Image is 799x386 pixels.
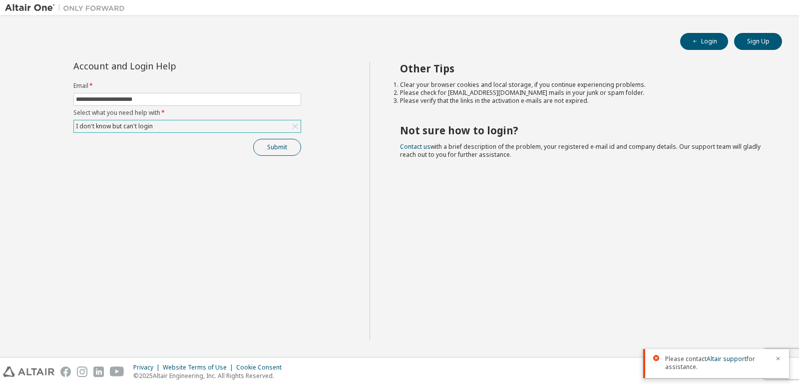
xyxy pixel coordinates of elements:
a: Contact us [400,142,430,151]
div: I don't know but can't login [74,120,301,132]
label: Select what you need help with [73,109,301,117]
button: Submit [253,139,301,156]
div: Account and Login Help [73,62,256,70]
img: linkedin.svg [93,367,104,377]
div: Website Terms of Use [163,364,236,372]
label: Email [73,82,301,90]
h2: Not sure how to login? [400,124,765,137]
span: with a brief description of the problem, your registered e-mail id and company details. Our suppo... [400,142,761,159]
img: Altair One [5,3,130,13]
span: Please contact for assistance. [665,355,769,371]
li: Please verify that the links in the activation e-mails are not expired. [400,97,765,105]
li: Please check for [EMAIL_ADDRESS][DOMAIN_NAME] mails in your junk or spam folder. [400,89,765,97]
h2: Other Tips [400,62,765,75]
a: Altair support [707,355,747,363]
img: instagram.svg [77,367,87,377]
p: © 2025 Altair Engineering, Inc. All Rights Reserved. [133,372,288,380]
div: Privacy [133,364,163,372]
img: altair_logo.svg [3,367,54,377]
div: Cookie Consent [236,364,288,372]
img: youtube.svg [110,367,124,377]
button: Sign Up [734,33,782,50]
img: facebook.svg [60,367,71,377]
button: Login [680,33,728,50]
li: Clear your browser cookies and local storage, if you continue experiencing problems. [400,81,765,89]
div: I don't know but can't login [74,121,154,132]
